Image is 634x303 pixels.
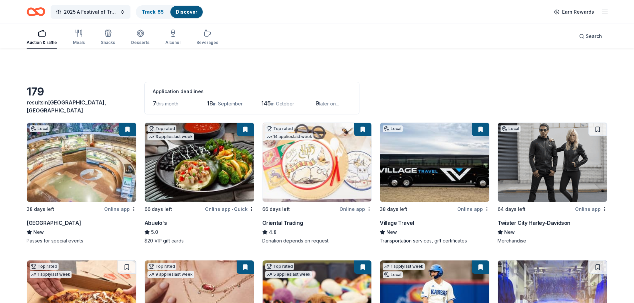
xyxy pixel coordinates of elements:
button: Track· 85Discover [136,5,203,19]
div: Local [383,125,403,132]
a: Home [27,4,45,20]
div: [GEOGRAPHIC_DATA] [27,219,81,227]
button: Beverages [196,27,218,49]
span: 7 [153,100,156,107]
div: Beverages [196,40,218,45]
img: Image for Flint Hills Discovery Center [27,123,136,202]
div: Application deadlines [153,87,351,95]
div: Top rated [265,125,294,132]
span: 5.0 [151,228,158,236]
div: 1 apply last week [30,271,72,278]
button: 2025 A Festival of Trees Event [51,5,130,19]
span: Search [586,32,602,40]
button: Desserts [131,27,149,49]
span: New [504,228,515,236]
div: 1 apply last week [383,263,425,270]
div: results [27,98,136,114]
img: Image for Village Travel [380,123,489,202]
div: Top rated [30,263,59,270]
button: Search [574,30,607,43]
a: Image for Abuelo's Top rated3 applieslast week66 days leftOnline app•QuickAbuelo's5.0$20 VIP gift... [144,122,254,244]
span: in October [271,101,294,106]
span: 145 [261,100,271,107]
span: this month [156,101,178,106]
div: 14 applies last week [265,133,314,140]
span: in [27,99,106,114]
div: 179 [27,85,136,98]
span: New [33,228,44,236]
div: 9 applies last week [147,271,194,278]
div: Local [30,125,50,132]
button: Auction & raffle [27,27,57,49]
button: Snacks [101,27,115,49]
a: Image for Oriental TradingTop rated14 applieslast week66 days leftOnline appOriental Trading4.8Do... [262,122,372,244]
span: in September [213,101,243,106]
div: Abuelo's [144,219,167,227]
a: Image for Flint Hills Discovery CenterLocal38 days leftOnline app[GEOGRAPHIC_DATA]NewPasses for s... [27,122,136,244]
span: New [386,228,397,236]
button: Meals [73,27,85,49]
div: Passes for special events [27,237,136,244]
img: Image for Twister City Harley-Davidson [498,123,607,202]
span: 9 [316,100,319,107]
div: Village Travel [380,219,414,227]
div: Online app [575,205,607,213]
a: Image for Village TravelLocal38 days leftOnline appVillage TravelNewTransportation services, gift... [380,122,490,244]
div: 66 days left [262,205,290,213]
span: 2025 A Festival of Trees Event [64,8,117,16]
span: • [232,207,233,212]
span: [GEOGRAPHIC_DATA], [GEOGRAPHIC_DATA] [27,99,106,114]
a: Discover [176,9,197,15]
div: Donation depends on request [262,237,372,244]
div: 5 applies last week [265,271,312,278]
div: Auction & raffle [27,40,57,45]
div: 38 days left [27,205,54,213]
span: 18 [207,100,213,107]
div: $20 VIP gift cards [144,237,254,244]
div: Top rated [147,263,176,270]
div: Online app [104,205,136,213]
div: Twister City Harley-Davidson [498,219,570,227]
img: Image for Abuelo's [145,123,254,202]
div: 38 days left [380,205,407,213]
div: Online app [339,205,372,213]
div: Snacks [101,40,115,45]
a: Track· 85 [142,9,164,15]
div: Meals [73,40,85,45]
div: 66 days left [144,205,172,213]
div: 64 days left [498,205,526,213]
div: Merchandise [498,237,607,244]
div: 3 applies last week [147,133,194,140]
span: 4.8 [269,228,277,236]
button: Alcohol [165,27,180,49]
a: Earn Rewards [550,6,598,18]
div: Local [383,271,403,278]
div: Online app [457,205,490,213]
span: later on... [319,101,339,106]
div: Desserts [131,40,149,45]
div: Top rated [147,125,176,132]
div: Transportation services, gift certificates [380,237,490,244]
div: Top rated [265,263,294,270]
div: Online app Quick [205,205,254,213]
div: Local [501,125,521,132]
div: Oriental Trading [262,219,303,227]
a: Image for Twister City Harley-DavidsonLocal64 days leftOnline appTwister City Harley-DavidsonNewM... [498,122,607,244]
img: Image for Oriental Trading [263,123,372,202]
div: Alcohol [165,40,180,45]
